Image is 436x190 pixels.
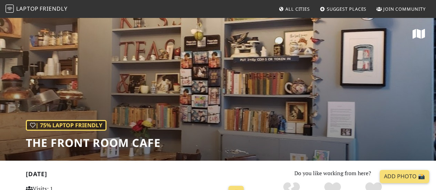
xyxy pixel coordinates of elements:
[374,3,428,15] a: Join Community
[317,3,369,15] a: Suggest Places
[6,3,68,15] a: LaptopFriendly LaptopFriendly
[380,170,429,183] a: Add Photo 📸
[40,5,67,12] span: Friendly
[383,6,426,12] span: Join Community
[255,169,410,178] p: Do you like working from here?
[6,4,14,13] img: LaptopFriendly
[26,136,161,149] h1: The Front Room Cafe
[26,170,247,180] h2: [DATE]
[26,120,107,131] div: | 75% Laptop Friendly
[327,6,367,12] span: Suggest Places
[285,6,310,12] span: All Cities
[276,3,313,15] a: All Cities
[16,5,39,12] span: Laptop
